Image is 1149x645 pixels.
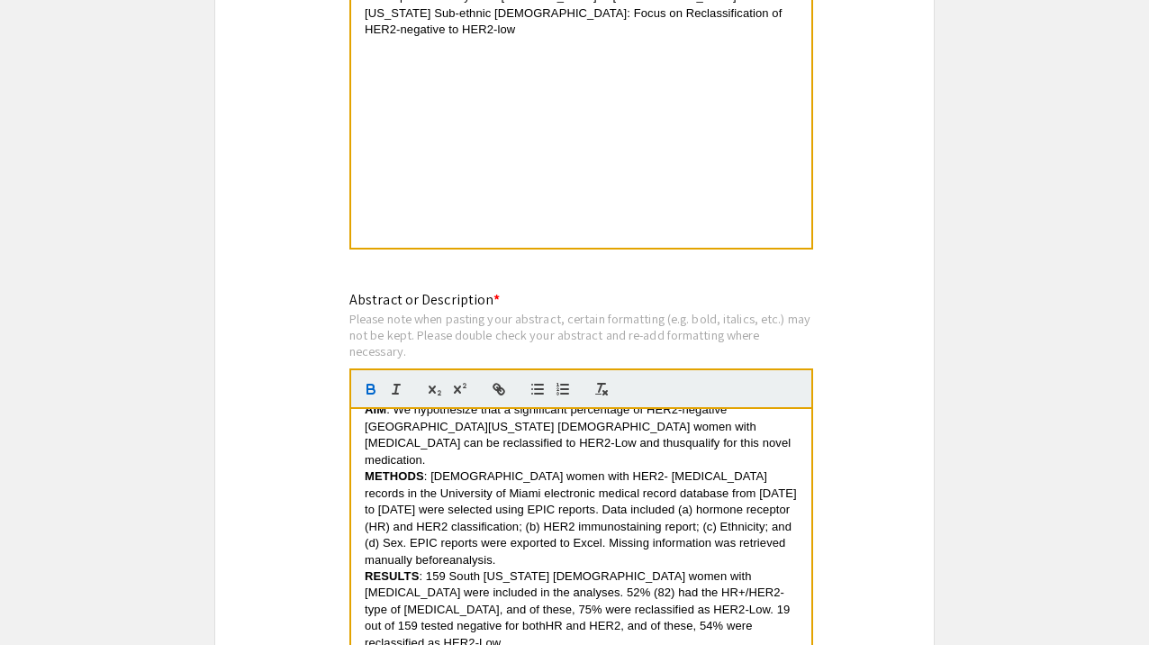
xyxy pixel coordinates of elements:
[14,564,77,631] iframe: Chat
[386,403,390,416] span: :
[365,569,419,583] strong: RESULTS
[365,403,730,432] span: We hypothesize that a significant percentage of HER2-negative [GEOGRAPHIC_DATA][US_STATE]
[349,290,500,309] mat-label: Abstract or Description
[365,469,771,499] span: [DEMOGRAPHIC_DATA] women with HER2- [MEDICAL_DATA] records in the University of
[365,420,760,450] span: [DEMOGRAPHIC_DATA] women with [MEDICAL_DATA] can be reclassified to HER2-Low and thus
[365,469,424,483] strong: METHODS
[365,520,795,550] span: classification; (b) HER2 immunostaining report; (c) Ethnicity; and (d) Sex. EPIC reports
[365,603,793,632] span: 75% were reclassified as HER2-Low. 19 out of 159 tested negative for both
[449,553,495,567] span: analysis.
[349,311,813,359] div: Please note when pasting your abstract, certain formatting (e.g. bold, italics, etc.) may not be ...
[365,403,386,416] strong: AIM
[365,586,788,615] span: analyses. 52% (82) had the HR+/HER2- type of [MEDICAL_DATA], and of these,
[365,536,789,566] span: were exported to Excel. Missing information was retrieved manually before
[365,486,800,516] span: Miami electronic medical record database from [DATE] to [DATE] were selected
[419,569,422,583] span: :
[424,469,428,483] span: :
[365,436,794,466] span: qualify for this novel medication.
[365,569,755,599] span: 159 South [US_STATE] [DEMOGRAPHIC_DATA] women with [MEDICAL_DATA] were included in the
[365,503,793,532] span: using EPIC reports. Data included (a) hormone receptor (HR) and HER2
